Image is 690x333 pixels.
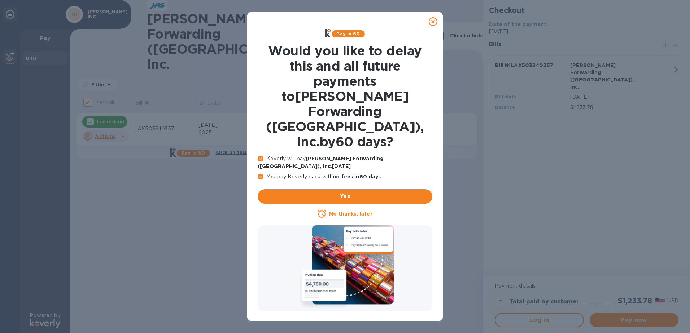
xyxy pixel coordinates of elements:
[336,31,360,36] b: Pay in 60
[258,189,432,204] button: Yes
[258,173,432,181] p: You pay Koverly back with
[329,211,372,217] u: No thanks, later
[258,155,432,170] p: Koverly will pay
[258,156,384,169] b: [PERSON_NAME] Forwarding ([GEOGRAPHIC_DATA]), Inc. [DATE]
[333,174,382,179] b: no fees in 60 days .
[263,192,427,201] span: Yes
[258,43,432,149] h1: Would you like to delay this and all future payments to [PERSON_NAME] Forwarding ([GEOGRAPHIC_DAT...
